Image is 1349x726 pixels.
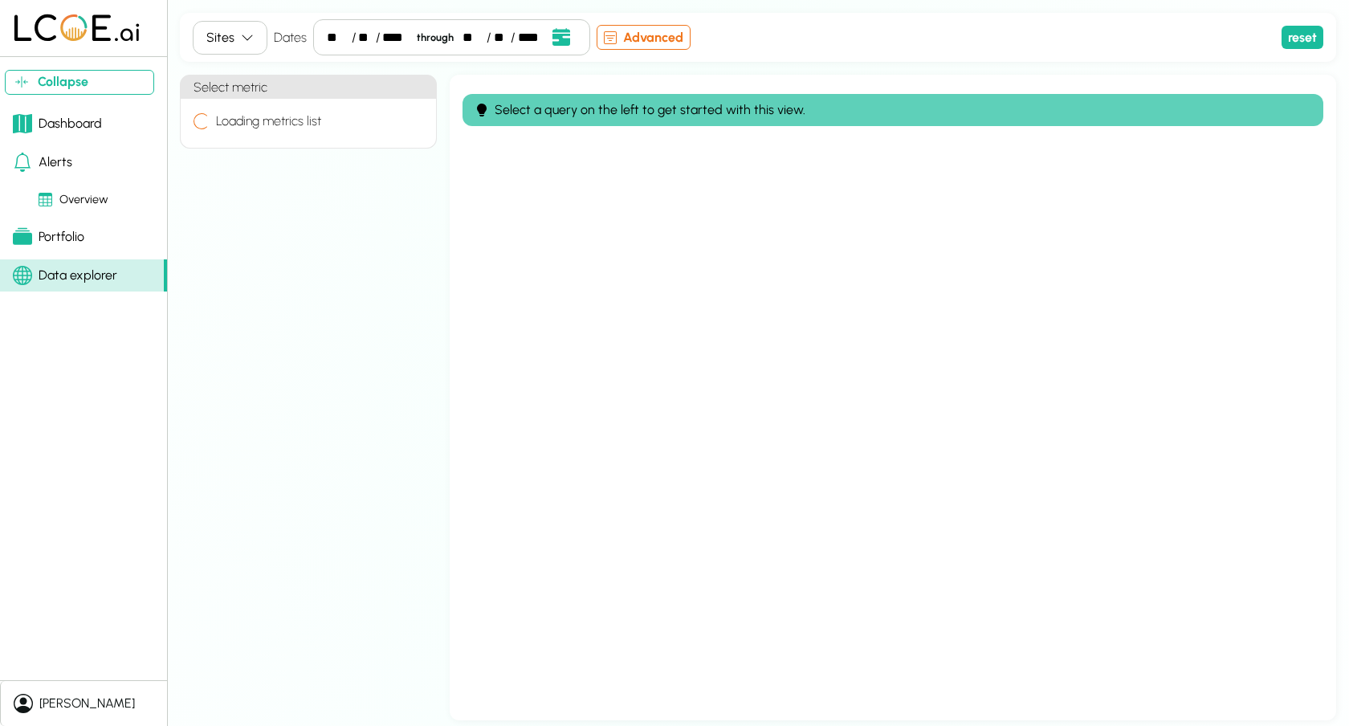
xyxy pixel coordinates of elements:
div: / [511,28,516,47]
div: Select a query on the left to get started with this view. [475,100,1310,120]
button: Advanced [597,25,691,50]
div: Sites [206,28,234,47]
h4: Loading metrics list [210,112,321,131]
div: / [487,28,491,47]
div: year, [382,28,409,47]
div: Dashboard [13,114,102,133]
div: Portfolio [13,227,84,247]
div: / [376,28,381,47]
div: Alerts [13,153,72,172]
div: Data explorer [13,266,117,285]
button: Open date picker [546,27,577,48]
h4: Dates [274,28,307,47]
div: day, [494,28,509,47]
div: day, [358,28,373,47]
div: month, [463,28,485,47]
button: Collapse [5,70,154,95]
div: through [410,30,460,45]
div: Overview [39,191,108,209]
div: / [352,28,357,47]
div: [PERSON_NAME] [39,694,135,713]
div: year, [518,28,544,47]
button: reset [1282,26,1323,49]
div: month, [327,28,349,47]
button: Select metric [181,75,436,99]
